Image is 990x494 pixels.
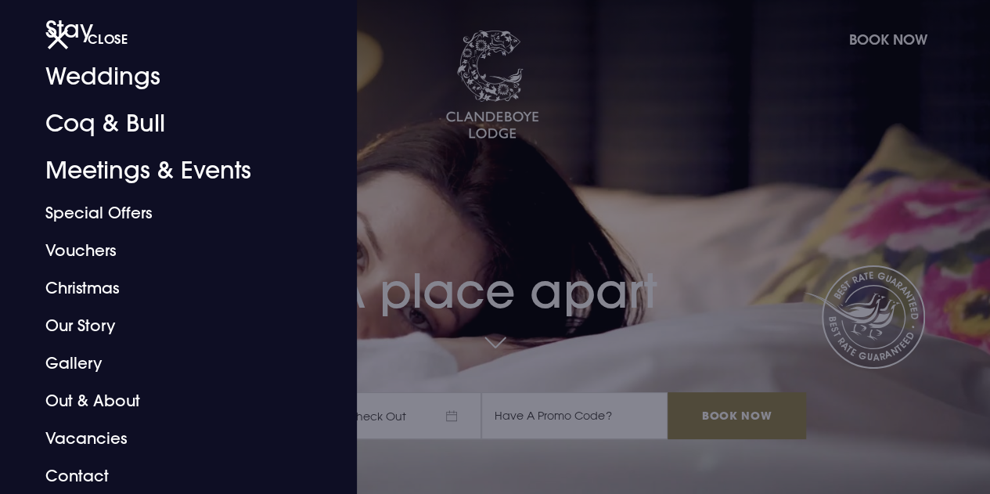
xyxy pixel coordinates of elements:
span: Close [88,31,128,47]
a: Gallery [45,344,290,382]
a: Our Story [45,307,290,344]
a: Vacancies [45,420,290,457]
button: Close [47,23,128,55]
a: Stay [45,6,290,53]
a: Coq & Bull [45,100,290,147]
a: Vouchers [45,232,290,269]
a: Christmas [45,269,290,307]
a: Weddings [45,53,290,100]
a: Meetings & Events [45,147,290,194]
a: Special Offers [45,194,290,232]
a: Out & About [45,382,290,420]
